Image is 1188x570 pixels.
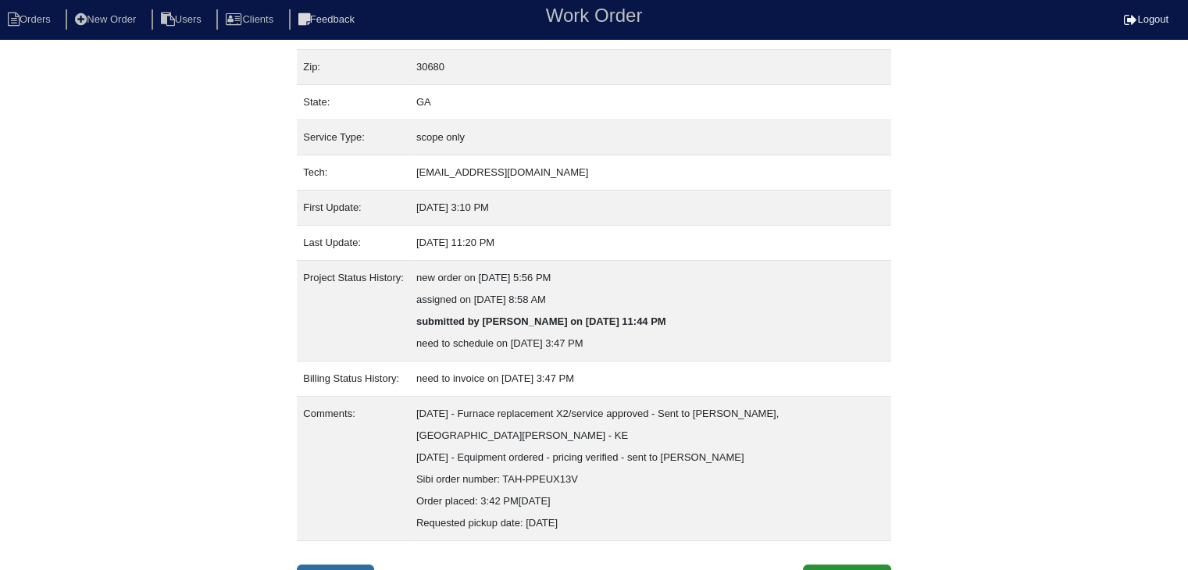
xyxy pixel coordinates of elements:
div: need to schedule on [DATE] 3:47 PM [416,333,885,354]
td: Comments: [297,397,410,541]
td: Zip: [297,50,410,85]
td: 30680 [410,50,891,85]
a: Clients [216,13,286,25]
td: Billing Status History: [297,362,410,397]
li: New Order [66,9,148,30]
td: Last Update: [297,226,410,261]
li: Feedback [289,9,367,30]
div: need to invoice on [DATE] 3:47 PM [416,368,885,390]
td: GA [410,85,891,120]
td: [DATE] 11:20 PM [410,226,891,261]
li: Clients [216,9,286,30]
div: assigned on [DATE] 8:58 AM [416,289,885,311]
td: scope only [410,120,891,155]
td: Service Type: [297,120,410,155]
li: Users [152,9,214,30]
a: Logout [1124,13,1168,25]
div: submitted by [PERSON_NAME] on [DATE] 11:44 PM [416,311,885,333]
td: [EMAIL_ADDRESS][DOMAIN_NAME] [410,155,891,191]
a: New Order [66,13,148,25]
td: [DATE] - Furnace replacement X2/service approved - Sent to [PERSON_NAME], [GEOGRAPHIC_DATA][PERSO... [410,397,891,541]
td: Tech: [297,155,410,191]
td: State: [297,85,410,120]
a: Users [152,13,214,25]
div: new order on [DATE] 5:56 PM [416,267,885,289]
td: Project Status History: [297,261,410,362]
td: [DATE] 3:10 PM [410,191,891,226]
td: First Update: [297,191,410,226]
